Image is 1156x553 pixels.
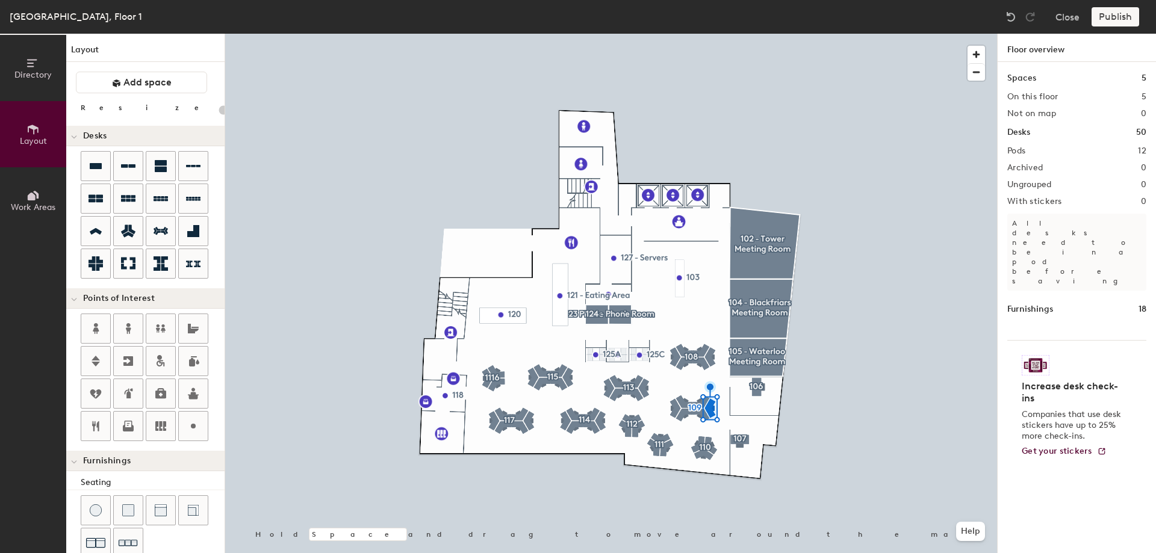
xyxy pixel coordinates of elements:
[1022,409,1125,442] p: Companies that use desk stickers have up to 25% more check-ins.
[1022,380,1125,404] h4: Increase desk check-ins
[1141,163,1146,173] h2: 0
[119,534,138,552] img: Couch (x3)
[1007,109,1056,119] h2: Not on map
[81,495,111,525] button: Stool
[123,76,172,88] span: Add space
[10,9,142,24] div: [GEOGRAPHIC_DATA], Floor 1
[187,504,199,516] img: Couch (corner)
[81,103,214,113] div: Resize
[83,131,107,141] span: Desks
[11,202,55,212] span: Work Areas
[14,70,52,80] span: Directory
[1005,11,1017,23] img: Undo
[1007,214,1146,291] p: All desks need to be in a pod before saving
[1007,303,1053,316] h1: Furnishings
[1141,197,1146,206] h2: 0
[1139,303,1146,316] h1: 18
[1007,197,1062,206] h2: With stickers
[155,504,167,516] img: Couch (middle)
[66,43,225,62] h1: Layout
[1022,355,1049,375] img: Sticker logo
[1142,72,1146,85] h1: 5
[90,504,102,516] img: Stool
[1007,126,1030,139] h1: Desks
[1142,92,1146,102] h2: 5
[1022,446,1092,456] span: Get your stickers
[1007,163,1043,173] h2: Archived
[76,72,207,93] button: Add space
[83,456,131,466] span: Furnishings
[83,294,155,303] span: Points of Interest
[956,522,985,541] button: Help
[113,495,143,525] button: Cushion
[1007,72,1036,85] h1: Spaces
[1138,146,1146,156] h2: 12
[1007,180,1052,190] h2: Ungrouped
[178,495,208,525] button: Couch (corner)
[146,495,176,525] button: Couch (middle)
[1141,109,1146,119] h2: 0
[20,136,47,146] span: Layout
[1141,180,1146,190] h2: 0
[81,476,225,489] div: Seating
[1007,92,1058,102] h2: On this floor
[1136,126,1146,139] h1: 50
[86,533,105,552] img: Couch (x2)
[1022,446,1107,457] a: Get your stickers
[998,34,1156,62] h1: Floor overview
[1055,7,1080,26] button: Close
[1024,11,1036,23] img: Redo
[122,504,134,516] img: Cushion
[1007,146,1025,156] h2: Pods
